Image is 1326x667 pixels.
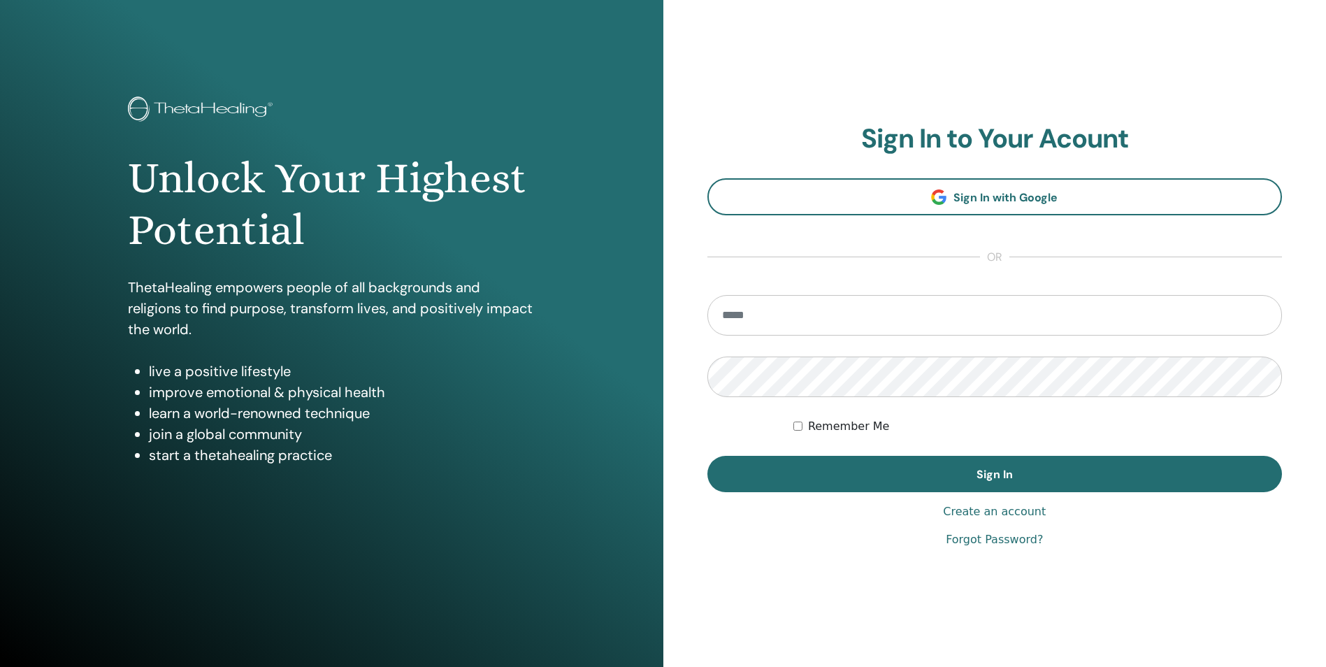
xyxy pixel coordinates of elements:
[793,418,1282,435] div: Keep me authenticated indefinitely or until I manually logout
[707,178,1283,215] a: Sign In with Google
[707,123,1283,155] h2: Sign In to Your Acount
[980,249,1009,266] span: or
[149,361,535,382] li: live a positive lifestyle
[149,424,535,445] li: join a global community
[977,467,1013,482] span: Sign In
[149,382,535,403] li: improve emotional & physical health
[128,152,535,257] h1: Unlock Your Highest Potential
[946,531,1043,548] a: Forgot Password?
[808,418,890,435] label: Remember Me
[707,456,1283,492] button: Sign In
[953,190,1058,205] span: Sign In with Google
[149,403,535,424] li: learn a world-renowned technique
[128,277,535,340] p: ThetaHealing empowers people of all backgrounds and religions to find purpose, transform lives, a...
[149,445,535,466] li: start a thetahealing practice
[943,503,1046,520] a: Create an account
